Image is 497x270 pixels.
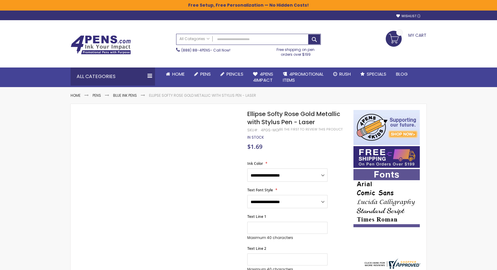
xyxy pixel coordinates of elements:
[247,214,266,219] span: Text Line 1
[396,14,420,18] a: Wishlist
[339,71,351,77] span: Rush
[149,93,256,98] li: Ellipse Softy Rose Gold Metallic with Stylus Pen - Laser
[279,127,343,132] a: Be the first to review this product
[71,35,131,55] img: 4Pens Custom Pens and Promotional Products
[356,67,391,81] a: Specials
[226,71,243,77] span: Pencils
[253,71,273,83] span: 4Pens 4impact
[247,110,340,126] span: Ellipse Softy Rose Gold Metallic with Stylus Pen - Laser
[271,45,321,57] div: Free shipping on pen orders over $199
[247,135,264,140] div: Availability
[247,161,263,166] span: Ink Color
[247,127,258,133] strong: SKU
[172,71,185,77] span: Home
[353,110,420,145] img: 4pens 4 kids
[396,71,408,77] span: Blog
[328,67,356,81] a: Rush
[278,67,328,87] a: 4PROMOTIONALITEMS
[247,246,266,251] span: Text Line 2
[176,34,213,44] a: All Categories
[353,146,420,168] img: Free shipping on orders over $199
[113,93,137,98] a: Blue ink Pens
[200,71,211,77] span: Pens
[161,67,189,81] a: Home
[181,48,210,53] a: (888) 88-4PENS
[247,135,264,140] span: In stock
[181,48,230,53] span: - Call Now!
[367,71,386,77] span: Specials
[363,259,420,269] img: 4pens.com widget logo
[353,169,420,227] img: font-personalization-examples
[71,93,81,98] a: Home
[216,67,248,81] a: Pencils
[363,265,420,270] a: 4pens.com certificate URL
[247,187,273,193] span: Text Font Style
[248,67,278,87] a: 4Pens4impact
[261,128,279,133] div: 4PGS-MOI
[179,36,210,41] span: All Categories
[189,67,216,81] a: Pens
[283,71,324,83] span: 4PROMOTIONAL ITEMS
[247,143,262,151] span: $1.69
[391,67,413,81] a: Blog
[247,235,328,240] p: Maximum 40 characters
[71,67,155,86] div: All Categories
[93,93,101,98] a: Pens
